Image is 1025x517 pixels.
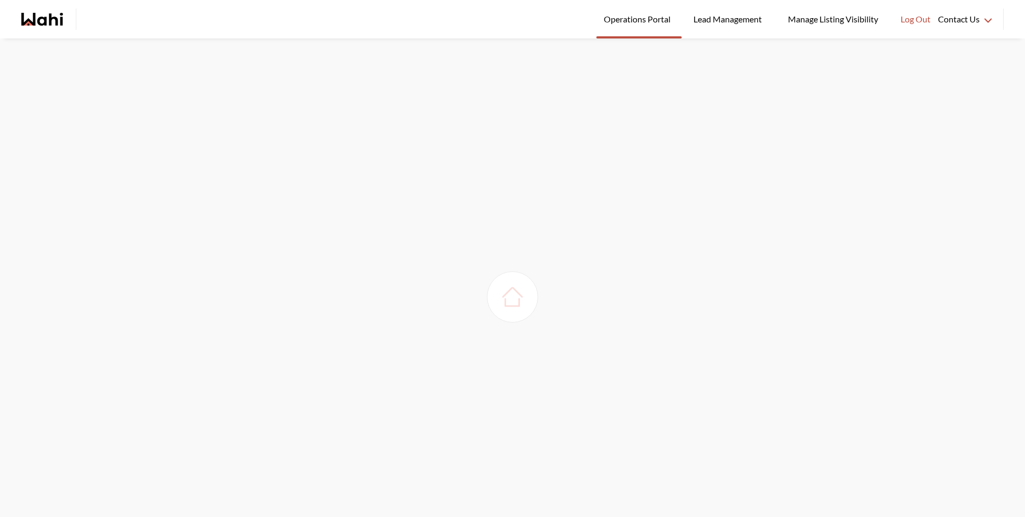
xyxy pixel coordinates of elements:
span: Log Out [901,12,931,26]
span: Manage Listing Visibility [785,12,881,26]
a: Wahi homepage [21,13,63,26]
img: loading house image [498,282,527,312]
span: Lead Management [693,12,766,26]
span: Operations Portal [604,12,674,26]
